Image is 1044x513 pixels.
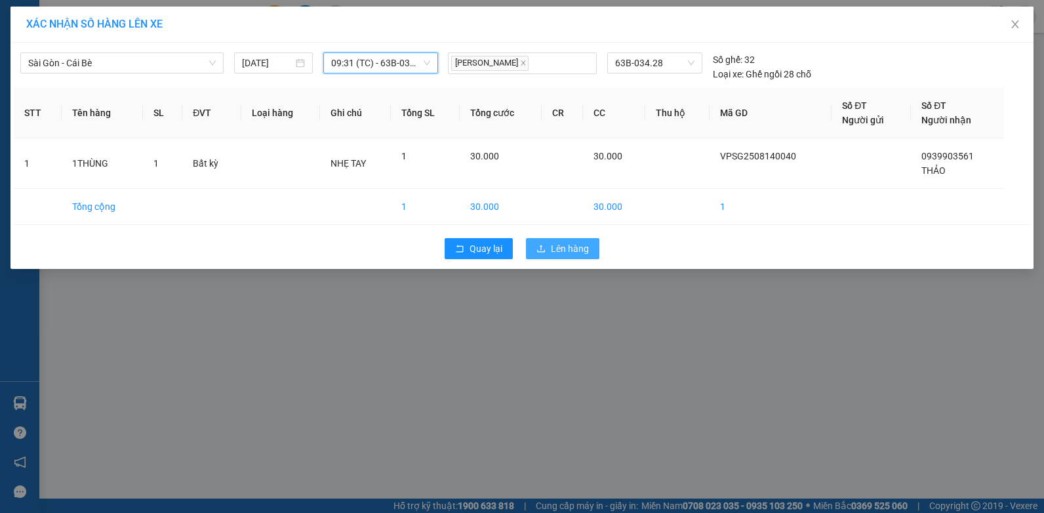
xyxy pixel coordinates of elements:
th: Loại hàng [241,88,320,138]
th: Ghi chú [320,88,391,138]
th: Tổng SL [391,88,460,138]
span: close [1010,19,1020,30]
span: 09:31 (TC) - 63B-034.28 [331,53,430,73]
span: 63B-034.28 [615,53,695,73]
th: Thu hộ [645,88,709,138]
td: 1 [391,189,460,225]
span: THẢO [921,165,946,176]
div: 32 [713,52,755,67]
button: rollbackQuay lại [445,238,513,259]
span: Lên hàng [551,241,589,256]
div: Ghế ngồi 28 chỗ [713,67,811,81]
span: Người nhận [921,115,971,125]
td: 30.000 [460,189,542,225]
span: XÁC NHẬN SỐ HÀNG LÊN XE [26,18,163,30]
span: Người gửi [842,115,884,125]
td: 30.000 [583,189,646,225]
span: upload [536,244,546,255]
th: Tên hàng [62,88,143,138]
span: Loại xe: [713,67,744,81]
span: Số ghế: [713,52,742,67]
td: Tổng cộng [62,189,143,225]
th: CR [542,88,583,138]
td: 1 [710,189,832,225]
span: Số ĐT [842,100,867,111]
input: 14/08/2025 [242,56,293,70]
td: Bất kỳ [182,138,241,189]
span: VPSG2508140040 [720,151,796,161]
th: Mã GD [710,88,832,138]
button: Close [997,7,1034,43]
span: 30.000 [470,151,499,161]
th: Tổng cước [460,88,542,138]
span: Quay lại [470,241,502,256]
td: 1THÙNG [62,138,143,189]
span: Số ĐT [921,100,946,111]
span: Sài Gòn - Cái Bè [28,53,216,73]
span: NHẸ TAY [331,158,366,169]
span: 1 [153,158,159,169]
span: 0939903561 [921,151,974,161]
th: ĐVT [182,88,241,138]
th: SL [143,88,183,138]
th: STT [14,88,62,138]
td: 1 [14,138,62,189]
span: 30.000 [593,151,622,161]
span: close [520,60,527,66]
th: CC [583,88,646,138]
span: rollback [455,244,464,255]
span: 1 [401,151,407,161]
button: uploadLên hàng [526,238,599,259]
span: [PERSON_NAME] [451,56,529,71]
